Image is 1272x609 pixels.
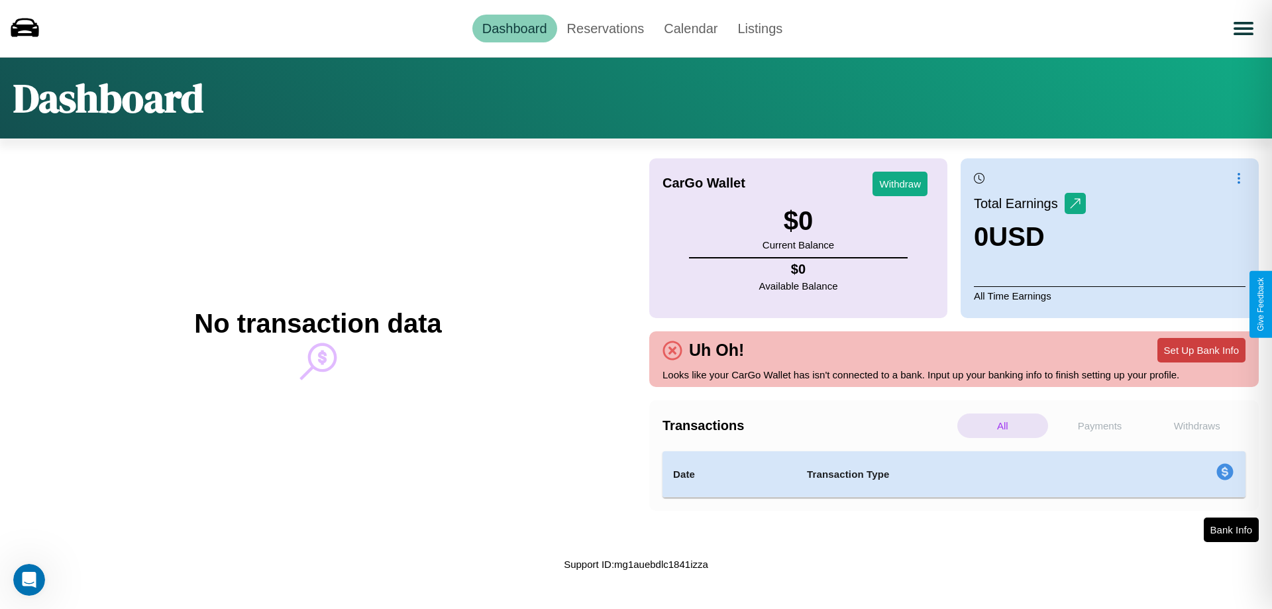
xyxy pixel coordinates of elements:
[1225,10,1262,47] button: Open menu
[974,192,1065,215] p: Total Earnings
[759,262,838,277] h4: $ 0
[654,15,727,42] a: Calendar
[957,414,1048,438] p: All
[759,277,838,295] p: Available Balance
[974,286,1245,305] p: All Time Earnings
[662,418,954,433] h4: Transactions
[873,172,927,196] button: Withdraw
[13,71,203,125] h1: Dashboard
[763,206,834,236] h3: $ 0
[807,467,1108,482] h4: Transaction Type
[974,222,1086,252] h3: 0 USD
[662,451,1245,498] table: simple table
[1256,278,1265,331] div: Give Feedback
[682,341,751,360] h4: Uh Oh!
[763,236,834,254] p: Current Balance
[557,15,655,42] a: Reservations
[662,366,1245,384] p: Looks like your CarGo Wallet has isn't connected to a bank. Input up your banking info to finish ...
[564,555,708,573] p: Support ID: mg1auebdlc1841izza
[13,564,45,596] iframe: Intercom live chat
[1151,414,1242,438] p: Withdraws
[662,176,745,191] h4: CarGo Wallet
[1055,414,1145,438] p: Payments
[1204,518,1259,542] button: Bank Info
[472,15,557,42] a: Dashboard
[673,467,786,482] h4: Date
[1157,338,1245,362] button: Set Up Bank Info
[727,15,792,42] a: Listings
[194,309,441,339] h2: No transaction data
